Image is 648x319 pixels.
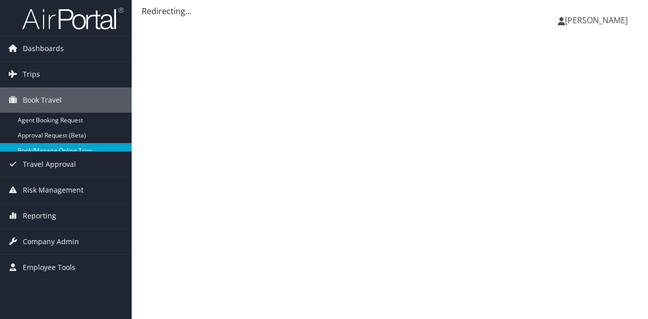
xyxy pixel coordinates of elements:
span: Reporting [23,203,56,229]
span: Risk Management [23,177,84,203]
span: Travel Approval [23,152,76,177]
span: Company Admin [23,229,79,254]
div: Redirecting... [142,5,638,17]
span: Trips [23,62,40,87]
span: Employee Tools [23,255,75,280]
span: Dashboards [23,36,64,61]
span: [PERSON_NAME] [565,15,628,26]
a: [PERSON_NAME] [558,5,638,35]
img: airportal-logo.png [22,7,124,30]
span: Book Travel [23,87,62,113]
